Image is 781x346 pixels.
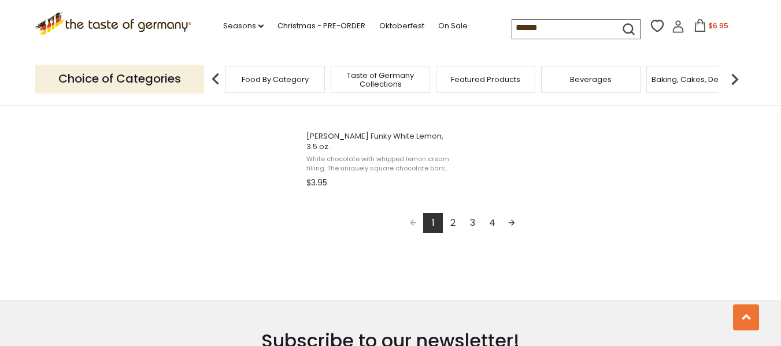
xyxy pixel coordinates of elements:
a: Seasons [223,20,264,32]
p: Choice of Categories [35,65,204,93]
a: Baking, Cakes, Desserts [652,75,741,84]
a: Christmas - PRE-ORDER [277,20,365,32]
a: Beverages [570,75,612,84]
a: 4 [482,213,502,233]
a: Next page [502,213,521,233]
a: 2 [443,213,462,233]
span: $6.95 [709,21,728,31]
a: 3 [462,213,482,233]
img: next arrow [723,68,746,91]
a: 1 [423,213,443,233]
img: previous arrow [204,68,227,91]
div: Pagination [306,213,619,236]
a: Oktoberfest [379,20,424,32]
a: On Sale [438,20,468,32]
span: White chocolate with whipped lemon cream filling. The uniquely square chocolate bars under the [P... [306,155,456,173]
a: Featured Products [451,75,520,84]
button: $6.95 [687,19,736,36]
span: $3.95 [306,177,327,189]
span: [PERSON_NAME] Funky White Lemon, 3.5 oz. [306,131,456,152]
a: Food By Category [242,75,309,84]
a: Taste of Germany Collections [334,71,427,88]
